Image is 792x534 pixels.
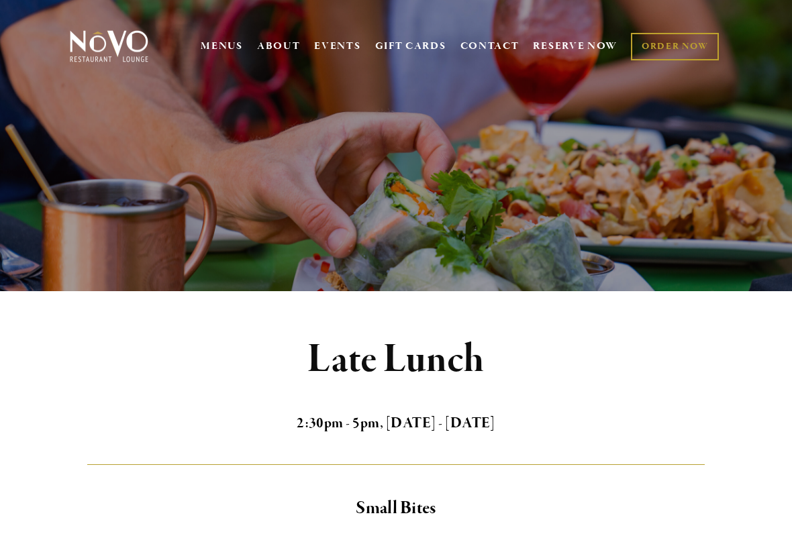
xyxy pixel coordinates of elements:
[314,40,360,53] a: EVENTS
[201,40,243,53] a: MENUS
[297,414,495,433] strong: 2:30pm - 5pm, [DATE] - [DATE]
[307,334,485,385] strong: Late Lunch
[67,30,151,63] img: Novo Restaurant &amp; Lounge
[375,34,446,59] a: GIFT CARDS
[631,33,719,60] a: ORDER NOW
[460,34,519,59] a: CONTACT
[356,496,436,520] strong: Small Bites
[533,34,617,59] a: RESERVE NOW
[257,40,301,53] a: ABOUT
